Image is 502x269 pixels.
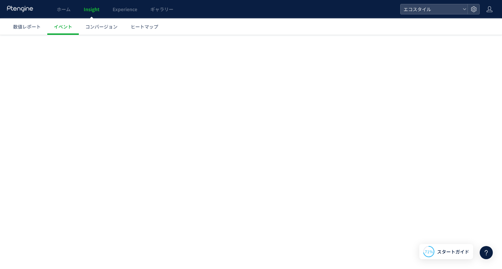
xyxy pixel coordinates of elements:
[84,6,99,12] span: Insight
[425,249,433,254] span: 71%
[54,23,72,30] span: イベント
[57,6,71,12] span: ホーム
[13,23,41,30] span: 数値レポート
[113,6,137,12] span: Experience
[402,4,460,14] span: エコスタイル
[150,6,173,12] span: ギャラリー
[85,23,118,30] span: コンバージョン
[131,23,158,30] span: ヒートマップ
[437,248,469,255] span: スタートガイド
